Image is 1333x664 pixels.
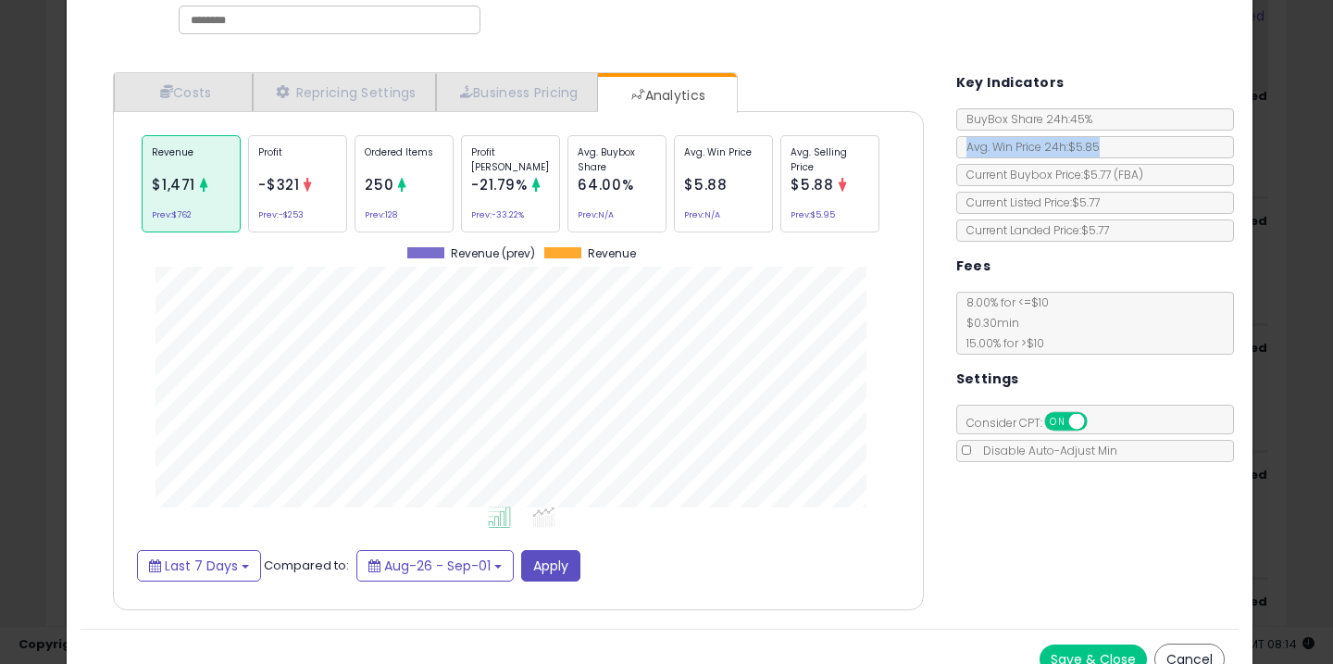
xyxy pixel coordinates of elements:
[598,77,735,114] a: Analytics
[384,557,491,575] span: Aug-26 - Sep-01
[957,335,1044,351] span: 15.00 % for > $10
[152,212,192,218] small: Prev: $762
[578,175,633,194] span: 64.00%
[253,73,436,111] a: Repricing Settings
[791,145,869,173] p: Avg. Selling Price
[684,212,720,218] small: Prev: N/A
[588,247,636,260] span: Revenue
[152,145,230,173] p: Revenue
[957,139,1100,155] span: Avg. Win Price 24h: $5.85
[471,145,550,173] p: Profit [PERSON_NAME]
[258,212,304,218] small: Prev: -$253
[974,443,1117,458] span: Disable Auto-Adjust Min
[165,557,238,575] span: Last 7 Days
[956,71,1065,94] h5: Key Indicators
[957,111,1092,127] span: BuyBox Share 24h: 45%
[1083,167,1143,182] span: $5.77
[451,247,535,260] span: Revenue (prev)
[957,315,1019,331] span: $0.30 min
[957,222,1109,238] span: Current Landed Price: $5.77
[436,73,598,111] a: Business Pricing
[791,175,833,194] span: $5.88
[1046,414,1069,430] span: ON
[1084,414,1114,430] span: OFF
[578,212,614,218] small: Prev: N/A
[471,175,527,194] span: -21.79%
[114,73,253,111] a: Costs
[258,145,337,173] p: Profit
[684,175,727,194] span: $5.88
[152,175,195,194] span: $1,471
[957,167,1143,182] span: Current Buybox Price:
[956,255,991,278] h5: Fees
[957,194,1100,210] span: Current Listed Price: $5.77
[684,145,763,173] p: Avg. Win Price
[258,175,299,194] span: -$321
[957,415,1112,431] span: Consider CPT:
[365,145,443,173] p: Ordered Items
[264,556,349,573] span: Compared to:
[791,212,835,218] small: Prev: $5.95
[471,212,524,218] small: Prev: -33.22%
[957,294,1049,351] span: 8.00 % for <= $10
[956,368,1019,391] h5: Settings
[521,550,580,582] button: Apply
[365,175,393,194] span: 250
[578,145,656,173] p: Avg. Buybox Share
[1114,167,1143,182] span: ( FBA )
[365,212,397,218] small: Prev: 128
